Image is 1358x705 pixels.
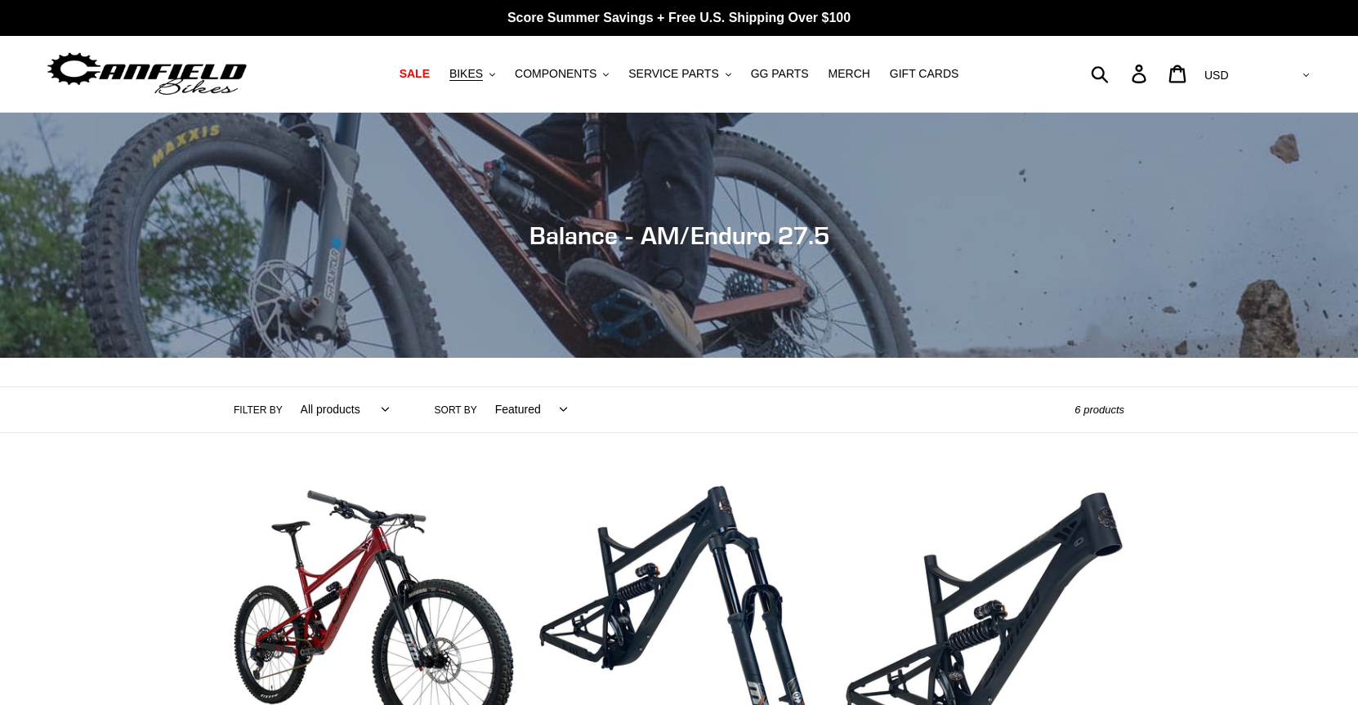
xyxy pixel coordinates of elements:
span: MERCH [829,67,870,81]
a: MERCH [820,63,878,85]
img: Canfield Bikes [45,48,249,100]
span: GIFT CARDS [890,67,959,81]
button: BIKES [441,63,503,85]
span: Balance - AM/Enduro 27.5 [529,221,829,250]
span: SERVICE PARTS [628,67,718,81]
span: COMPONENTS [515,67,596,81]
label: Sort by [435,403,477,417]
button: COMPONENTS [507,63,617,85]
span: 6 products [1074,404,1124,416]
span: SALE [400,67,430,81]
button: SERVICE PARTS [620,63,739,85]
span: BIKES [449,67,483,81]
a: SALE [391,63,438,85]
a: GIFT CARDS [882,63,967,85]
label: Filter by [234,403,283,417]
a: GG PARTS [743,63,817,85]
input: Search [1100,56,1141,91]
span: GG PARTS [751,67,809,81]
